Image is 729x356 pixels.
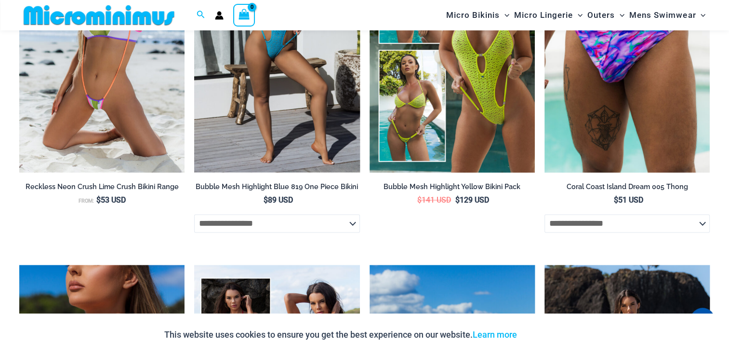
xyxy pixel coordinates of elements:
span: Mens Swimwear [629,3,696,27]
bdi: 141 USD [417,195,451,205]
span: Menu Toggle [573,3,583,27]
a: OutersMenu ToggleMenu Toggle [585,3,627,27]
span: Menu Toggle [500,3,509,27]
a: Reckless Neon Crush Lime Crush Bikini Range [19,182,185,195]
span: From: [79,198,94,204]
a: Coral Coast Island Dream 005 Thong [544,182,710,195]
a: Micro LingerieMenu ToggleMenu Toggle [512,3,585,27]
img: MM SHOP LOGO FLAT [20,4,178,26]
bdi: 89 USD [264,195,293,205]
a: Search icon link [197,9,205,21]
span: Micro Lingerie [514,3,573,27]
h2: Bubble Mesh Highlight Yellow Bikini Pack [370,182,535,192]
span: Micro Bikinis [446,3,500,27]
bdi: 53 USD [96,195,126,205]
span: $ [613,195,618,205]
span: $ [264,195,268,205]
span: Menu Toggle [615,3,624,27]
a: Mens SwimwearMenu ToggleMenu Toggle [627,3,708,27]
a: Learn more [473,329,517,340]
span: $ [96,195,101,205]
h2: Coral Coast Island Dream 005 Thong [544,182,710,192]
h2: Reckless Neon Crush Lime Crush Bikini Range [19,182,185,192]
bdi: 51 USD [613,195,643,205]
a: View Shopping Cart, empty [233,4,255,26]
span: Menu Toggle [696,3,705,27]
span: $ [417,195,422,205]
a: Micro BikinisMenu ToggleMenu Toggle [444,3,512,27]
span: $ [455,195,460,205]
h2: Bubble Mesh Highlight Blue 819 One Piece Bikini [194,182,359,192]
p: This website uses cookies to ensure you get the best experience on our website. [164,328,517,342]
bdi: 129 USD [455,195,489,205]
span: Outers [587,3,615,27]
button: Accept [524,323,565,346]
a: Bubble Mesh Highlight Blue 819 One Piece Bikini [194,182,359,195]
nav: Site Navigation [442,1,710,29]
a: Account icon link [215,11,224,20]
a: Bubble Mesh Highlight Yellow Bikini Pack [370,182,535,195]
